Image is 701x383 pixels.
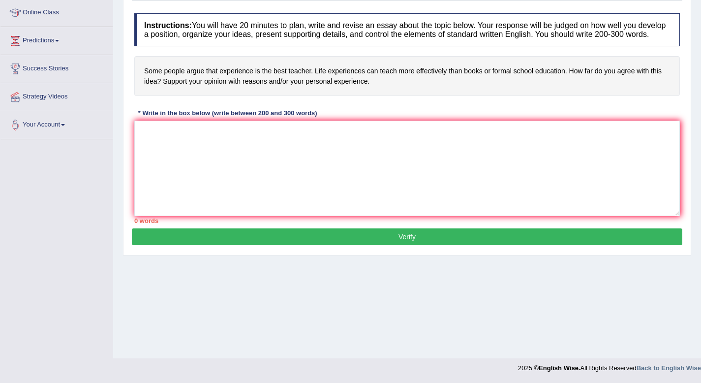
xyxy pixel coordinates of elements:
a: Your Account [0,111,113,136]
h4: You will have 20 minutes to plan, write and revise an essay about the topic below. Your response ... [134,13,680,46]
a: Strategy Videos [0,83,113,108]
a: Back to English Wise [637,364,701,372]
strong: English Wise. [539,364,580,372]
a: Predictions [0,27,113,52]
button: Verify [132,228,682,245]
h4: Some people argue that experience is the best teacher. Life experiences can teach more effectivel... [134,56,680,96]
a: Success Stories [0,55,113,80]
div: 2025 © All Rights Reserved [518,358,701,373]
b: Instructions: [144,21,192,30]
div: 0 words [134,216,680,225]
div: * Write in the box below (write between 200 and 300 words) [134,108,321,118]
